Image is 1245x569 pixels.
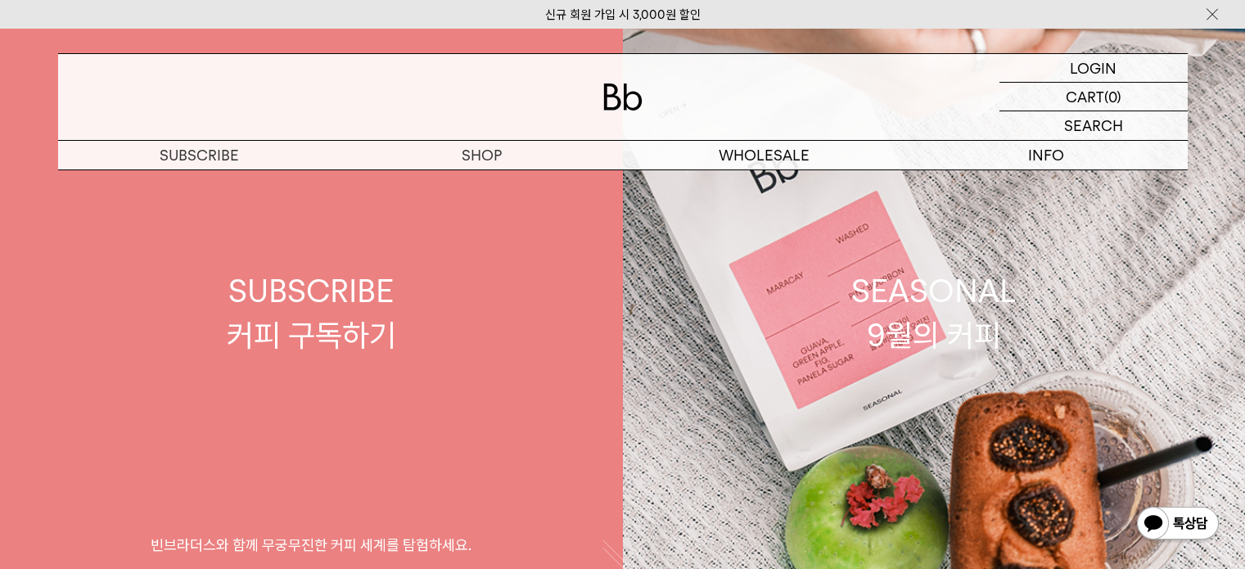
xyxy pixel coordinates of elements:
a: SHOP [341,141,623,169]
p: SEARCH [1064,111,1123,140]
p: WHOLESALE [623,141,905,169]
img: 로고 [603,84,643,111]
a: 신규 회원 가입 시 3,000원 할인 [545,7,701,22]
p: LOGIN [1070,54,1116,82]
a: CART (0) [999,83,1188,111]
a: LOGIN [999,54,1188,83]
p: (0) [1104,83,1121,111]
div: SUBSCRIBE 커피 구독하기 [227,269,396,356]
div: SEASONAL 9월의 커피 [851,269,1017,356]
p: INFO [905,141,1188,169]
p: CART [1066,83,1104,111]
a: SUBSCRIBE [58,141,341,169]
img: 카카오톡 채널 1:1 채팅 버튼 [1135,505,1220,544]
